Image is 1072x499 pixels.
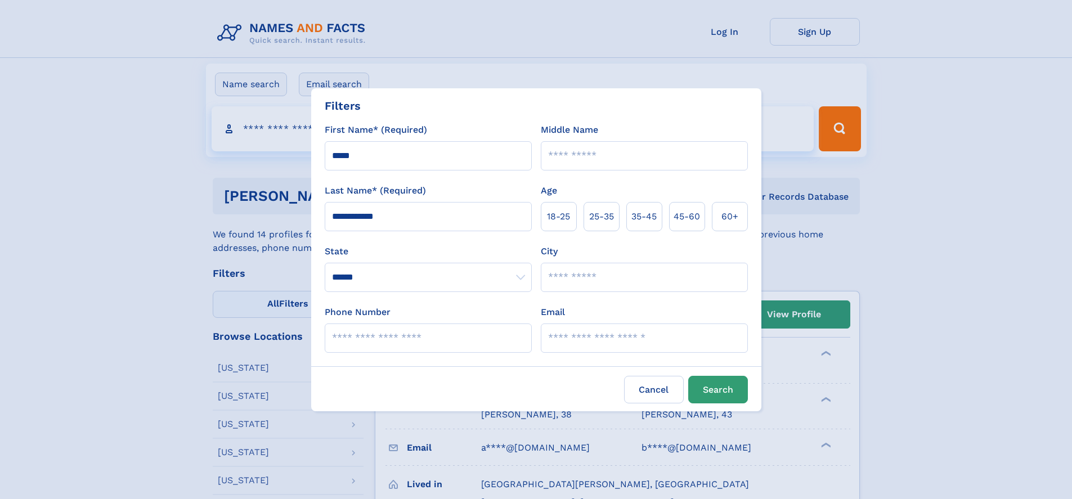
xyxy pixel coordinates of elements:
[674,210,700,223] span: 45‑60
[624,376,684,403] label: Cancel
[589,210,614,223] span: 25‑35
[325,305,391,319] label: Phone Number
[325,245,532,258] label: State
[541,305,565,319] label: Email
[541,184,557,197] label: Age
[325,123,427,137] label: First Name* (Required)
[325,97,361,114] div: Filters
[541,123,598,137] label: Middle Name
[541,245,558,258] label: City
[688,376,748,403] button: Search
[547,210,570,223] span: 18‑25
[631,210,657,223] span: 35‑45
[721,210,738,223] span: 60+
[325,184,426,197] label: Last Name* (Required)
